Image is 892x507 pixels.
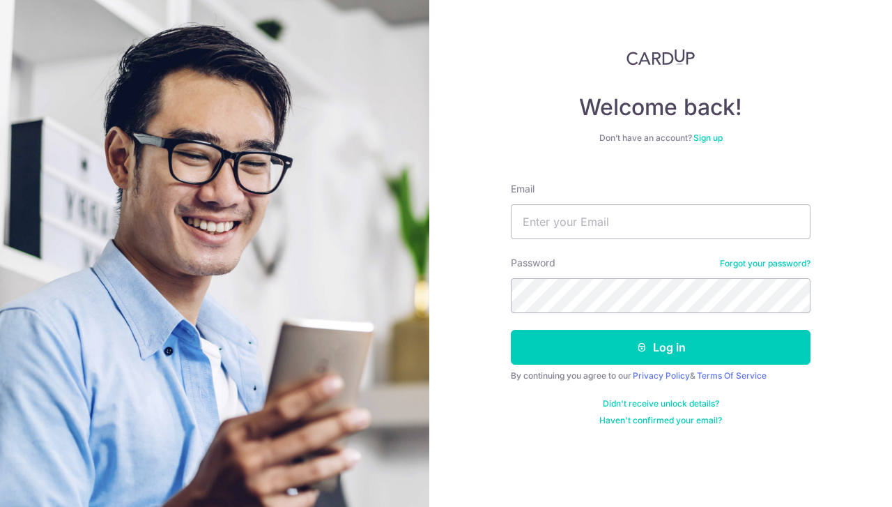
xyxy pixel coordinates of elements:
a: Sign up [693,133,723,143]
a: Didn't receive unlock details? [603,398,719,409]
h4: Welcome back! [511,93,810,121]
input: Enter your Email [511,204,810,239]
label: Email [511,182,535,196]
div: By continuing you agree to our & [511,370,810,381]
label: Password [511,256,555,270]
a: Haven't confirmed your email? [599,415,722,426]
a: Forgot your password? [720,258,810,269]
a: Terms Of Service [697,370,767,381]
div: Don’t have an account? [511,133,810,144]
img: CardUp Logo [626,49,695,66]
a: Privacy Policy [633,370,690,381]
button: Log in [511,330,810,365]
